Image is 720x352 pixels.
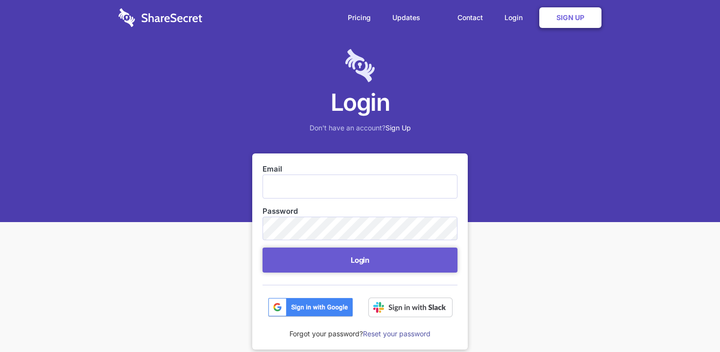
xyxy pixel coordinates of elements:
[263,317,457,339] div: Forgot your password?
[263,206,457,217] label: Password
[368,298,453,317] img: Sign in with Slack
[338,2,381,33] a: Pricing
[495,2,537,33] a: Login
[119,8,202,27] img: logo-wordmark-white-trans-d4663122ce5f474addd5e946df7df03e33cb6a1c49d2221995e7729f52c070b2.svg
[385,124,411,132] a: Sign Up
[345,49,375,82] img: logo-lt-purple-60x68@2x-c671a683ea72a1d466fb5d642181eefbee81c4e10ba9aed56c8e1d7e762e8086.png
[363,329,431,338] a: Reset your password
[448,2,493,33] a: Contact
[539,7,601,28] a: Sign Up
[263,248,457,273] button: Login
[268,298,353,317] img: btn_google_signin_dark_normal_web@2x-02e5a4921c5dab0481f19210d7229f84a41d9f18e5bdafae021273015eeb...
[263,164,457,175] label: Email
